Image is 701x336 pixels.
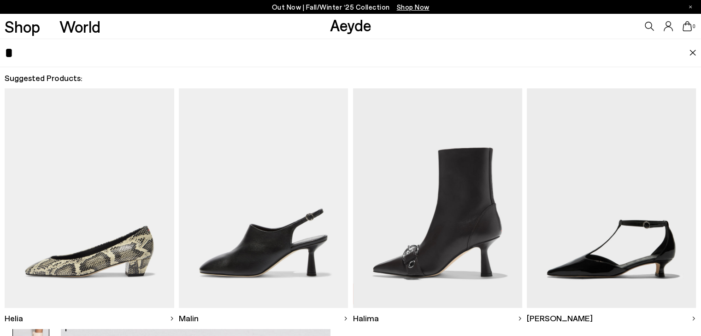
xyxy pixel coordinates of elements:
a: World [59,18,100,35]
h2: Suggested Products: [5,72,696,84]
a: Helia [5,308,174,329]
span: Helia [5,313,23,324]
img: svg%3E [343,316,348,321]
span: [PERSON_NAME] [527,313,593,324]
img: Descriptive text [5,88,174,308]
a: Aeyde [330,15,371,35]
span: 0 [692,24,696,29]
a: Malin [179,308,348,329]
img: close.svg [689,50,696,56]
img: svg%3E [170,316,174,321]
span: Halima [353,313,379,324]
span: Navigate to /collections/new-in [397,3,430,11]
a: 0 [683,21,692,31]
img: Descriptive text [353,88,522,308]
a: [PERSON_NAME] [527,308,696,329]
a: Shop [5,18,40,35]
p: Out Now | Fall/Winter ‘25 Collection [272,1,430,13]
img: Descriptive text [527,88,696,308]
span: Malin [179,313,199,324]
img: Descriptive text [179,88,348,308]
a: Halima [353,308,522,329]
img: svg%3E [691,316,696,321]
img: svg%3E [518,316,522,321]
